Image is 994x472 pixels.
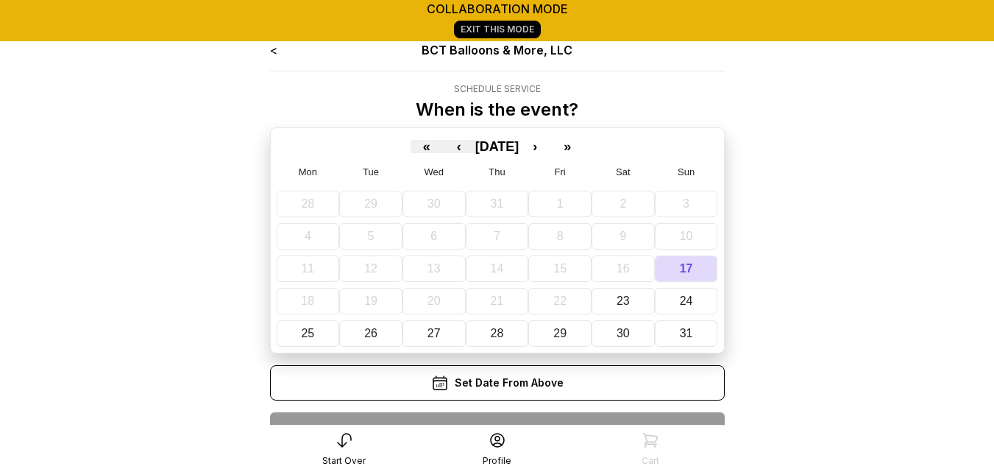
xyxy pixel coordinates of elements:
[277,256,340,282] button: August 11, 2025
[528,256,592,282] button: August 15, 2025
[402,288,466,314] button: August 20, 2025
[475,140,519,153] button: [DATE]
[402,320,466,347] button: August 27, 2025
[427,295,441,307] abbr: August 20, 2025
[364,295,377,307] abbr: August 19, 2025
[617,262,630,275] abbr: August 16, 2025
[425,166,444,177] abbr: Wednesday
[491,262,504,275] abbr: August 14, 2025
[277,223,340,250] button: August 4, 2025
[678,166,695,177] abbr: Sunday
[620,197,626,210] abbr: August 2, 2025
[277,320,340,347] button: August 25, 2025
[592,223,655,250] button: August 9, 2025
[454,21,541,38] a: Exit This Mode
[553,327,567,339] abbr: August 29, 2025
[443,140,475,153] button: ‹
[475,139,519,154] span: [DATE]
[368,230,374,242] abbr: August 5, 2025
[270,43,277,57] a: <
[270,365,725,401] div: Set Date From Above
[430,230,437,242] abbr: August 6, 2025
[301,197,314,210] abbr: July 28, 2025
[466,191,529,217] button: July 31, 2025
[592,191,655,217] button: August 2, 2025
[364,262,377,275] abbr: August 12, 2025
[466,320,529,347] button: August 28, 2025
[322,455,366,467] div: Start Over
[402,191,466,217] button: July 30, 2025
[416,98,578,121] p: When is the event?
[466,288,529,314] button: August 21, 2025
[680,295,693,307] abbr: August 24, 2025
[557,230,564,242] abbr: August 8, 2025
[489,166,505,177] abbr: Thursday
[339,223,402,250] button: August 5, 2025
[466,256,529,282] button: August 14, 2025
[528,223,592,250] button: August 8, 2025
[655,288,718,314] button: August 24, 2025
[299,166,317,177] abbr: Monday
[483,455,511,467] div: Profile
[305,230,311,242] abbr: August 4, 2025
[655,191,718,217] button: August 3, 2025
[519,140,551,153] button: ›
[339,288,402,314] button: August 19, 2025
[642,455,659,467] div: Cart
[494,230,500,242] abbr: August 7, 2025
[466,223,529,250] button: August 7, 2025
[491,327,504,339] abbr: August 28, 2025
[616,166,631,177] abbr: Saturday
[592,320,655,347] button: August 30, 2025
[551,140,583,153] button: »
[680,262,693,275] abbr: August 17, 2025
[277,191,340,217] button: July 28, 2025
[528,288,592,314] button: August 22, 2025
[363,166,379,177] abbr: Tuesday
[617,295,630,307] abbr: August 23, 2025
[301,262,314,275] abbr: August 11, 2025
[553,295,567,307] abbr: August 22, 2025
[680,327,693,339] abbr: August 31, 2025
[655,223,718,250] button: August 10, 2025
[364,327,377,339] abbr: August 26, 2025
[416,83,578,95] div: Schedule Service
[301,327,314,339] abbr: August 25, 2025
[339,320,402,347] button: August 26, 2025
[655,256,718,282] button: August 17, 2025
[402,256,466,282] button: August 13, 2025
[620,230,626,242] abbr: August 9, 2025
[427,262,441,275] abbr: August 13, 2025
[557,197,564,210] abbr: August 1, 2025
[553,262,567,275] abbr: August 15, 2025
[683,197,689,210] abbr: August 3, 2025
[411,140,443,153] button: «
[592,256,655,282] button: August 16, 2025
[528,191,592,217] button: August 1, 2025
[592,288,655,314] button: August 23, 2025
[427,197,441,210] abbr: July 30, 2025
[361,41,633,59] div: BCT Balloons & More, LLC
[427,327,441,339] abbr: August 27, 2025
[277,288,340,314] button: August 18, 2025
[364,197,377,210] abbr: July 29, 2025
[301,295,314,307] abbr: August 18, 2025
[555,166,566,177] abbr: Friday
[339,256,402,282] button: August 12, 2025
[402,223,466,250] button: August 6, 2025
[491,197,504,210] abbr: July 31, 2025
[528,320,592,347] button: August 29, 2025
[617,327,630,339] abbr: August 30, 2025
[680,230,693,242] abbr: August 10, 2025
[491,295,504,307] abbr: August 21, 2025
[339,191,402,217] button: July 29, 2025
[655,320,718,347] button: August 31, 2025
